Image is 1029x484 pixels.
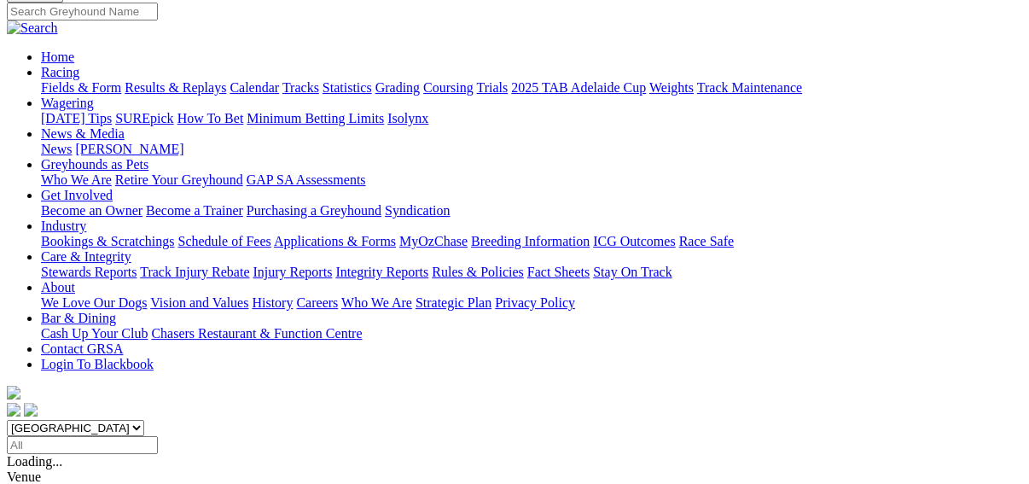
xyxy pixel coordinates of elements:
[495,295,575,310] a: Privacy Policy
[41,80,121,95] a: Fields & Form
[282,80,319,95] a: Tracks
[678,234,733,248] a: Race Safe
[41,341,123,356] a: Contact GRSA
[593,265,671,279] a: Stay On Track
[375,80,420,95] a: Grading
[41,111,112,125] a: [DATE] Tips
[41,295,147,310] a: We Love Our Dogs
[323,80,372,95] a: Statistics
[7,3,158,20] input: Search
[150,295,248,310] a: Vision and Values
[41,311,116,325] a: Bar & Dining
[471,234,590,248] a: Breeding Information
[527,265,590,279] a: Fact Sheets
[432,265,524,279] a: Rules & Policies
[146,203,243,218] a: Become a Trainer
[7,20,58,36] img: Search
[115,111,173,125] a: SUREpick
[41,203,142,218] a: Become an Owner
[416,295,491,310] a: Strategic Plan
[41,172,1022,188] div: Greyhounds as Pets
[41,96,94,110] a: Wagering
[41,142,72,156] a: News
[593,234,675,248] a: ICG Outcomes
[41,203,1022,219] div: Get Involved
[41,326,1022,341] div: Bar & Dining
[7,386,20,399] img: logo-grsa-white.png
[140,265,249,279] a: Track Injury Rebate
[41,219,86,233] a: Industry
[41,157,148,172] a: Greyhounds as Pets
[387,111,428,125] a: Isolynx
[115,172,243,187] a: Retire Your Greyhound
[41,249,131,264] a: Care & Integrity
[399,234,468,248] a: MyOzChase
[341,295,412,310] a: Who We Are
[7,403,20,417] img: facebook.svg
[296,295,338,310] a: Careers
[274,234,396,248] a: Applications & Forms
[247,111,384,125] a: Minimum Betting Limits
[7,436,158,454] input: Select date
[41,234,1022,249] div: Industry
[247,203,381,218] a: Purchasing a Greyhound
[230,80,279,95] a: Calendar
[476,80,508,95] a: Trials
[75,142,183,156] a: [PERSON_NAME]
[125,80,226,95] a: Results & Replays
[177,234,270,248] a: Schedule of Fees
[41,295,1022,311] div: About
[41,126,125,141] a: News & Media
[41,234,174,248] a: Bookings & Scratchings
[41,326,148,341] a: Cash Up Your Club
[7,454,62,469] span: Loading...
[385,203,450,218] a: Syndication
[41,265,137,279] a: Stewards Reports
[253,265,332,279] a: Injury Reports
[335,265,428,279] a: Integrity Reports
[41,172,112,187] a: Who We Are
[41,280,75,294] a: About
[177,111,244,125] a: How To Bet
[151,326,362,341] a: Chasers Restaurant & Function Centre
[423,80,474,95] a: Coursing
[41,357,154,371] a: Login To Blackbook
[41,188,113,202] a: Get Involved
[24,403,38,417] img: twitter.svg
[41,65,79,79] a: Racing
[252,295,293,310] a: History
[697,80,802,95] a: Track Maintenance
[649,80,694,95] a: Weights
[41,142,1022,157] div: News & Media
[41,50,74,64] a: Home
[41,80,1022,96] div: Racing
[511,80,646,95] a: 2025 TAB Adelaide Cup
[41,111,1022,126] div: Wagering
[41,265,1022,280] div: Care & Integrity
[247,172,366,187] a: GAP SA Assessments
